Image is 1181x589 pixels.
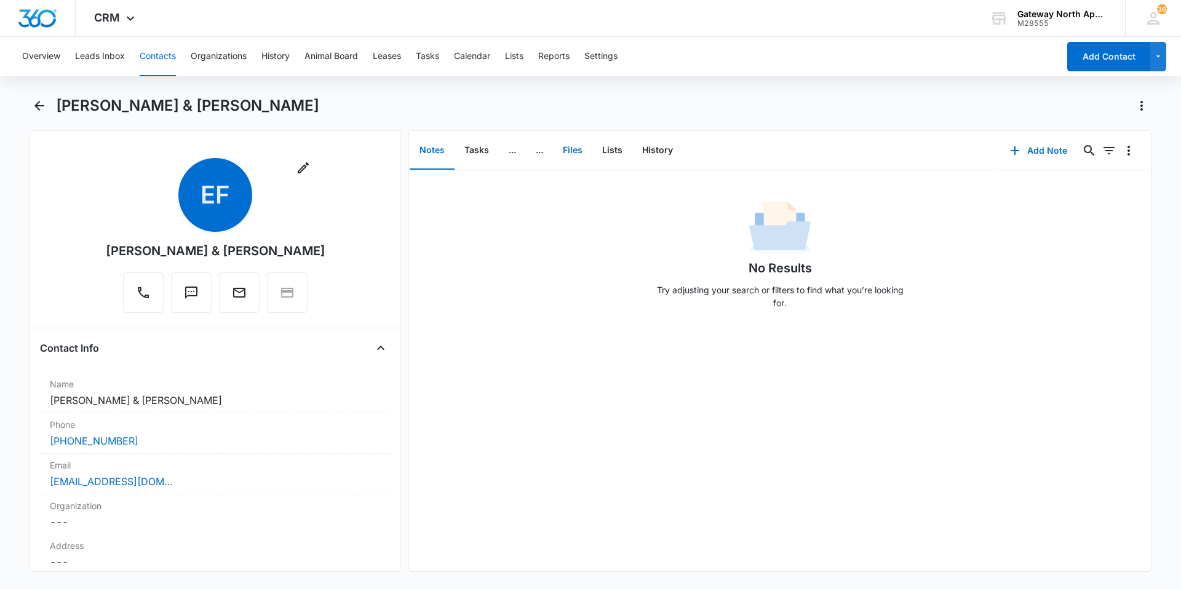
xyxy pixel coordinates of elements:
div: account name [1017,9,1107,19]
button: Close [371,338,391,358]
button: Tasks [455,132,499,170]
label: Name [50,378,381,390]
button: Add Contact [1067,42,1150,71]
button: Settings [584,37,618,76]
span: EF [178,158,252,232]
button: Calendar [454,37,490,76]
button: Lists [592,132,632,170]
div: Email[EMAIL_ADDRESS][DOMAIN_NAME] [40,454,391,494]
h4: Contact Info [40,341,99,355]
span: 36 [1157,4,1167,14]
span: CRM [94,11,120,24]
img: No Data [749,197,811,259]
a: Text [171,291,212,302]
div: Organization--- [40,494,391,534]
label: Email [50,459,381,472]
dd: --- [50,555,381,569]
button: Organizations [191,37,247,76]
button: Filters [1099,141,1119,160]
a: Call [123,291,164,302]
button: Notes [410,132,455,170]
button: Contacts [140,37,176,76]
div: Address--- [40,534,391,575]
button: Animal Board [304,37,358,76]
a: [PHONE_NUMBER] [50,433,138,448]
div: Phone[PHONE_NUMBER] [40,413,391,454]
div: notifications count [1157,4,1167,14]
label: Organization [50,499,381,512]
button: Lists [505,37,523,76]
h1: [PERSON_NAME] & [PERSON_NAME] [56,97,319,115]
h1: No Results [749,259,812,277]
button: Files [553,132,592,170]
button: Back [30,96,49,116]
button: Call [123,272,164,313]
div: Name[PERSON_NAME] & [PERSON_NAME] [40,373,391,413]
button: History [261,37,290,76]
a: Email [219,291,260,302]
button: Overview [22,37,60,76]
dd: [PERSON_NAME] & [PERSON_NAME] [50,393,381,408]
div: account id [1017,19,1107,28]
button: Leads Inbox [75,37,125,76]
a: [EMAIL_ADDRESS][DOMAIN_NAME] [50,474,173,489]
dd: --- [50,515,381,529]
button: Overflow Menu [1119,141,1139,160]
button: Leases [373,37,401,76]
button: Add Note [998,136,1080,165]
button: Tasks [416,37,439,76]
button: ... [499,132,526,170]
div: [PERSON_NAME] & [PERSON_NAME] [106,242,325,260]
button: Reports [538,37,570,76]
p: Try adjusting your search or filters to find what you’re looking for. [651,283,909,309]
button: Text [171,272,212,313]
button: Email [219,272,260,313]
label: Address [50,539,381,552]
button: ... [526,132,553,170]
label: Phone [50,418,381,431]
button: History [632,132,683,170]
button: Actions [1132,96,1151,116]
button: Search... [1080,141,1099,160]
